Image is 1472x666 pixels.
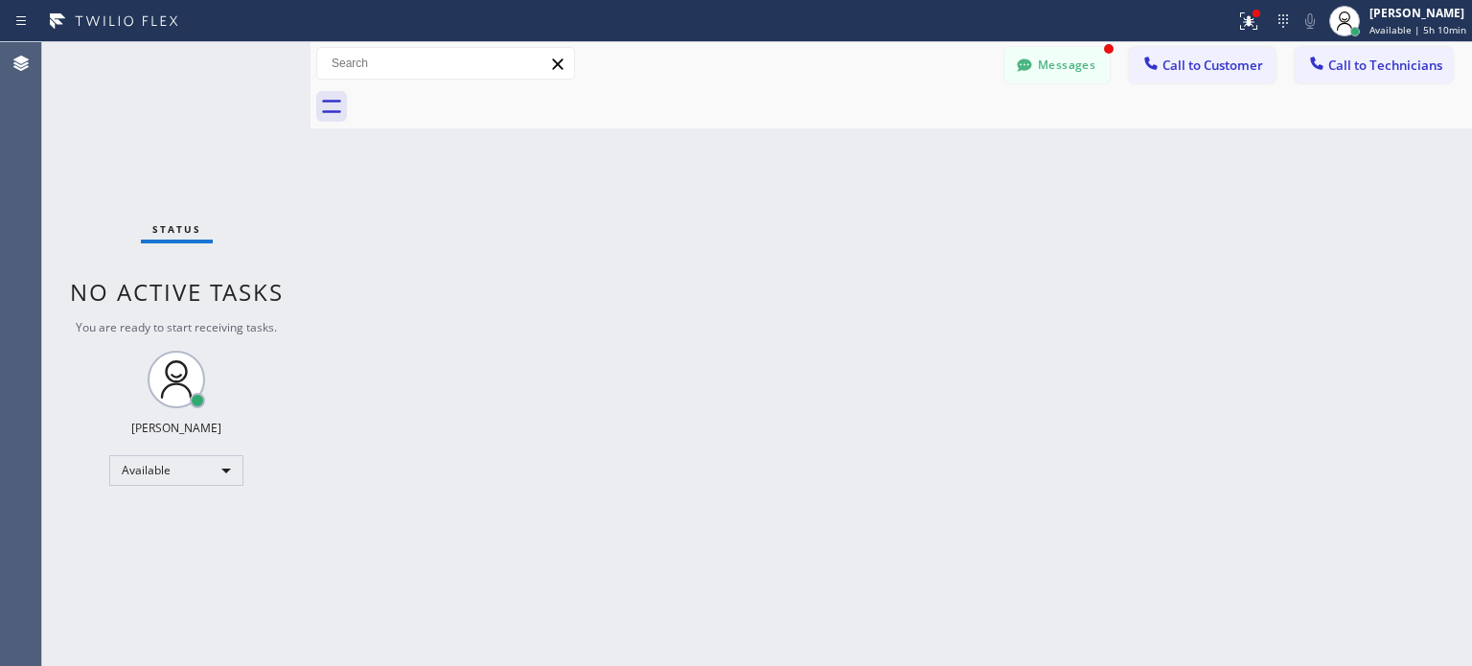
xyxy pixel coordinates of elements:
button: Messages [1004,47,1110,83]
div: [PERSON_NAME] [131,420,221,436]
div: [PERSON_NAME] [1369,5,1466,21]
span: You are ready to start receiving tasks. [76,319,277,335]
button: Mute [1297,8,1323,34]
span: Call to Customer [1162,57,1263,74]
span: No active tasks [70,276,284,308]
div: Available [109,455,243,486]
button: Call to Technicians [1295,47,1453,83]
button: Call to Customer [1129,47,1276,83]
span: Available | 5h 10min [1369,23,1466,36]
input: Search [317,48,574,79]
span: Call to Technicians [1328,57,1442,74]
span: Status [152,222,201,236]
